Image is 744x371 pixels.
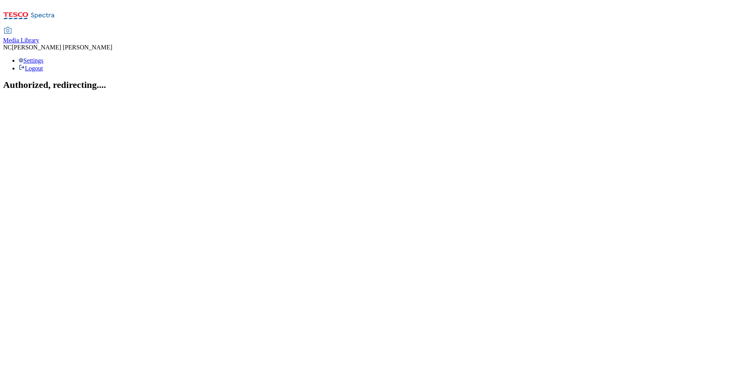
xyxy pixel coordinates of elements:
span: Media Library [3,37,39,44]
span: NC [3,44,12,51]
a: Settings [19,57,44,64]
a: Logout [19,65,43,72]
span: [PERSON_NAME] [PERSON_NAME] [12,44,112,51]
a: Media Library [3,28,39,44]
h2: Authorized, redirecting.... [3,80,741,90]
